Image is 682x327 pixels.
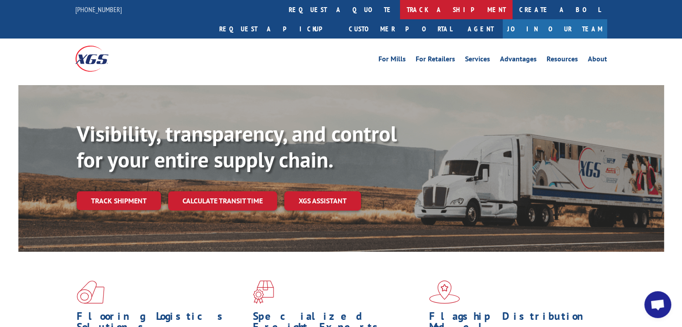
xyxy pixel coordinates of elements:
img: xgs-icon-focused-on-flooring-red [253,280,274,304]
a: For Mills [378,56,406,65]
b: Visibility, transparency, and control for your entire supply chain. [77,120,397,173]
img: xgs-icon-total-supply-chain-intelligence-red [77,280,104,304]
a: XGS ASSISTANT [284,191,361,211]
a: Advantages [500,56,537,65]
a: For Retailers [416,56,455,65]
div: Open chat [644,291,671,318]
a: Track shipment [77,191,161,210]
a: Customer Portal [342,19,459,39]
a: Calculate transit time [168,191,277,211]
a: [PHONE_NUMBER] [75,5,122,14]
a: Agent [459,19,503,39]
a: Resources [547,56,578,65]
a: Services [465,56,490,65]
a: Join Our Team [503,19,607,39]
a: Request a pickup [213,19,342,39]
img: xgs-icon-flagship-distribution-model-red [429,280,460,304]
a: About [588,56,607,65]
